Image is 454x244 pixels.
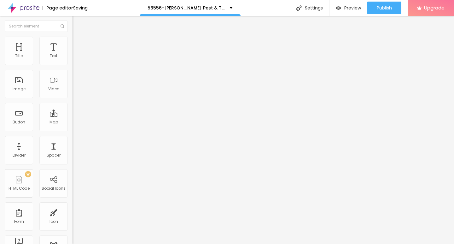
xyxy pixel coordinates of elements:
[14,219,24,224] div: Form
[73,6,90,10] div: Saving...
[367,2,401,14] button: Publish
[424,5,445,10] span: Upgrade
[61,24,64,28] img: Icone
[48,87,59,91] div: Video
[336,5,341,11] img: view-1.svg
[43,6,73,10] div: Page editor
[296,5,302,11] img: Icone
[5,21,68,32] input: Search element
[15,54,23,58] div: Title
[47,153,61,158] div: Spacer
[148,6,225,10] p: 56556-[PERSON_NAME] Pest & Termite Control Inc
[49,120,58,124] div: Map
[13,153,26,158] div: Divider
[13,87,26,91] div: Image
[49,219,58,224] div: Icon
[13,120,25,124] div: Button
[50,54,57,58] div: Text
[344,5,361,10] span: Preview
[329,2,367,14] button: Preview
[9,186,30,191] div: HTML Code
[42,186,66,191] div: Social Icons
[377,5,392,10] span: Publish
